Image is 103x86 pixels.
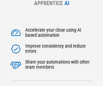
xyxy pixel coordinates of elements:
img: Accelerate [10,44,21,54]
div: Improve consistency and reduce errors [25,44,93,54]
div: Share your automations with other team members [25,59,93,70]
img: Accelerate [10,59,21,70]
div: Accelerate your close using AI based automation [25,28,93,38]
img: Accelerate [10,28,21,38]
